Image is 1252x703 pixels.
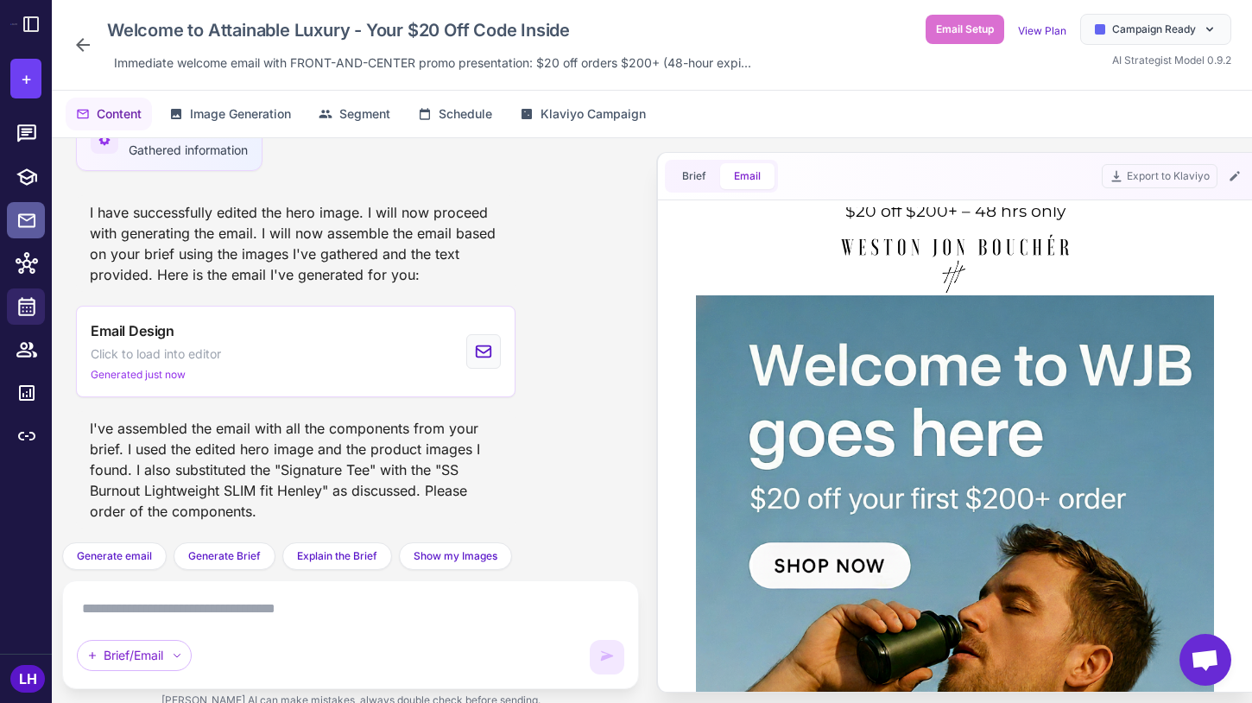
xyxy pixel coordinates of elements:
[153,25,386,88] img: Logo placeholder
[509,98,656,130] button: Klaviyo Campaign
[408,98,503,130] button: Schedule
[62,542,167,570] button: Generate email
[190,104,291,123] span: Image Generation
[1112,22,1196,37] span: Campaign Ready
[1224,166,1245,187] button: Edit Email
[541,104,646,123] span: Klaviyo Campaign
[682,168,706,184] span: Brief
[936,22,994,37] span: Email Setup
[77,640,192,671] div: Brief/Email
[188,548,261,564] span: Generate Brief
[10,59,41,98] button: +
[282,542,392,570] button: Explain the Brief
[339,104,390,123] span: Segment
[66,98,152,130] button: Content
[174,542,275,570] button: Generate Brief
[1112,54,1231,66] span: AI Strategist Model 0.9.2
[76,195,515,292] div: I have successfully edited the hero image. I will now proceed with generating the email. I will n...
[91,320,174,341] span: Email Design
[399,542,512,570] button: Show my Images
[76,411,515,529] div: I've assembled the email with all the components from your brief. I used the edited hero image an...
[1102,164,1217,188] button: Export to Klaviyo
[100,14,758,47] div: Click to edit campaign name
[91,345,221,364] span: Click to load into editor
[297,548,377,564] span: Explain the Brief
[439,104,492,123] span: Schedule
[720,163,775,189] button: Email
[77,548,152,564] span: Generate email
[129,142,248,157] span: Gathered information
[10,665,45,693] div: LH
[21,66,32,92] span: +
[107,50,758,76] div: Click to edit description
[97,104,142,123] span: Content
[414,548,497,564] span: Show my Images
[926,15,1004,44] button: Email Setup
[114,54,751,73] span: Immediate welcome email with FRONT-AND-CENTER promo presentation: $20 off orders $200+ (48-hour e...
[308,98,401,130] button: Segment
[10,23,17,24] img: Raleon Logo
[159,98,301,130] button: Image Generation
[668,163,720,189] button: Brief
[91,367,186,383] span: Generated just now
[1018,24,1066,37] a: View Plan
[1179,634,1231,686] div: Open chat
